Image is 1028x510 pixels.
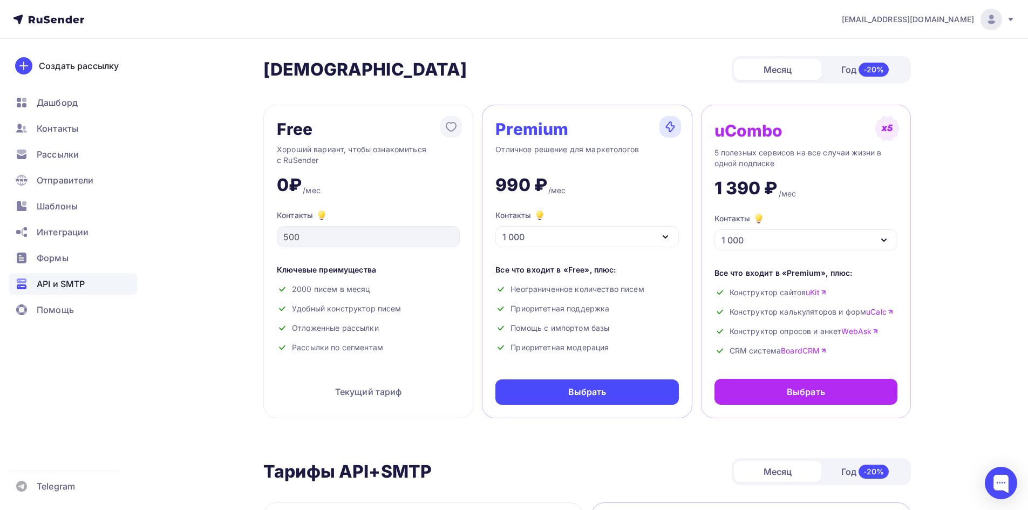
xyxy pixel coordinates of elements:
[841,326,879,337] a: WebAsk
[495,144,678,166] div: Отличное решение для маркетологов
[277,264,460,275] div: Ключевые преимущества
[781,345,827,356] a: BoardCRM
[859,63,889,77] div: -20%
[548,185,566,196] div: /мес
[568,386,607,398] div: Выбрать
[730,307,894,317] span: Конструктор калькуляторов и форм
[730,345,827,356] span: CRM система
[9,92,137,113] a: Дашборд
[821,58,909,81] div: Год
[277,284,460,295] div: 2000 писем в месяц
[9,247,137,269] a: Формы
[277,144,460,166] div: Хороший вариант, чтобы ознакомиться с RuSender
[779,188,796,199] div: /мес
[263,59,467,80] h2: [DEMOGRAPHIC_DATA]
[495,342,678,353] div: Приоритетная модерация
[842,9,1015,30] a: [EMAIL_ADDRESS][DOMAIN_NAME]
[721,234,744,247] div: 1 000
[495,209,546,222] div: Контакты
[277,209,460,222] div: Контакты
[9,169,137,191] a: Отправители
[263,461,432,482] h2: Тарифы API+SMTP
[495,174,547,196] div: 990 ₽
[502,230,525,243] div: 1 000
[734,461,821,482] div: Месяц
[734,59,821,80] div: Месяц
[277,379,460,405] div: Текущий тариф
[806,287,827,298] a: uKit
[37,96,78,109] span: Дашборд
[714,122,783,139] div: uCombo
[495,209,678,247] button: Контакты 1 000
[9,118,137,139] a: Контакты
[277,303,460,314] div: Удобный конструктор писем
[9,195,137,217] a: Шаблоны
[277,174,302,196] div: 0₽
[37,251,69,264] span: Формы
[37,303,74,316] span: Помощь
[495,323,678,334] div: Помощь с импортом базы
[495,264,678,275] div: Все что входит в «Free», плюс:
[866,307,894,317] a: uCalc
[37,122,78,135] span: Контакты
[277,120,313,138] div: Free
[277,323,460,334] div: Отложенные рассылки
[821,460,909,483] div: Год
[730,287,827,298] span: Конструктор сайтов
[37,174,94,187] span: Отправители
[714,212,897,250] button: Контакты 1 000
[495,284,678,295] div: Неограниченное количество писем
[714,147,897,169] div: 5 полезных сервисов на все случаи жизни в одной подписке
[495,303,678,314] div: Приоритетная поддержка
[714,212,765,225] div: Контакты
[37,148,79,161] span: Рассылки
[859,465,889,479] div: -20%
[842,14,974,25] span: [EMAIL_ADDRESS][DOMAIN_NAME]
[714,178,778,199] div: 1 390 ₽
[9,144,137,165] a: Рассылки
[37,200,78,213] span: Шаблоны
[495,120,568,138] div: Premium
[714,268,897,278] div: Все что входит в «Premium», плюс:
[39,59,119,72] div: Создать рассылку
[37,277,85,290] span: API и SMTP
[37,226,88,239] span: Интеграции
[787,385,825,398] div: Выбрать
[730,326,879,337] span: Конструктор опросов и анкет
[303,185,321,196] div: /мес
[37,480,75,493] span: Telegram
[277,342,460,353] div: Рассылки по сегментам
